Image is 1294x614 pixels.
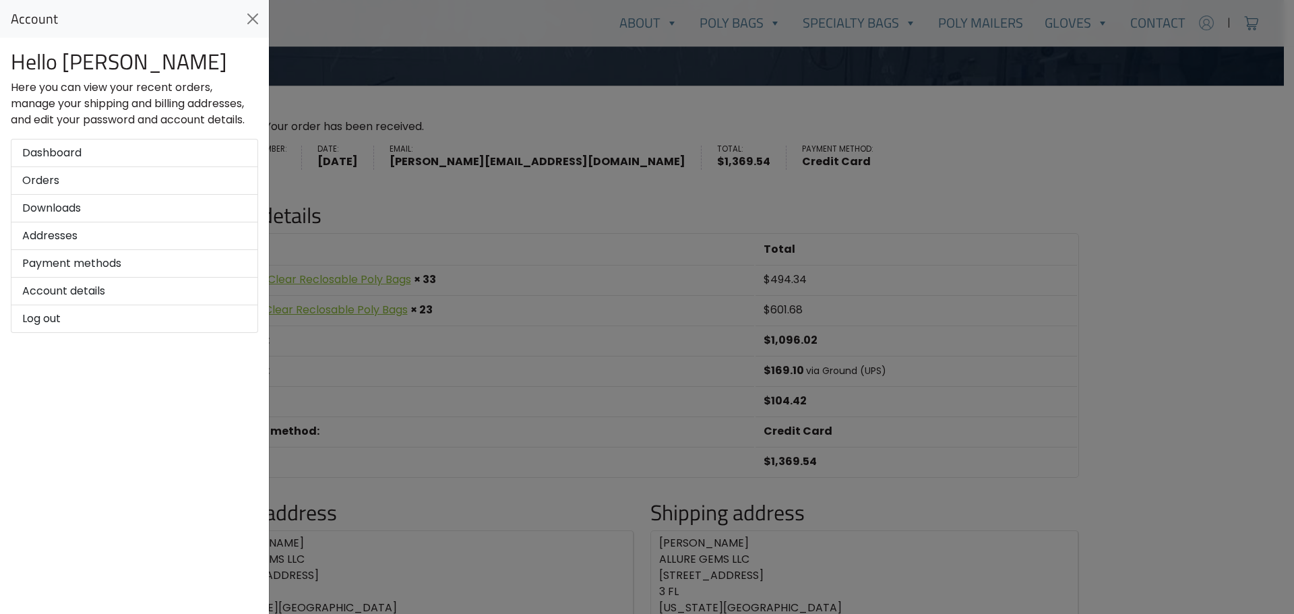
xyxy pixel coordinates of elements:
a: Downloads [11,195,258,222]
button: Close [242,8,264,30]
a: Addresses [11,222,258,250]
a: Payment methods [11,250,258,278]
a: Account details [11,278,258,305]
a: Dashboard [11,139,258,167]
a: Log out [11,305,258,333]
a: Orders [11,167,258,195]
span: Account [11,11,58,27]
p: Hello [PERSON_NAME] [11,49,258,74]
p: Here you can view your recent orders, manage your shipping and billing addresses, and edit your p... [11,80,258,128]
